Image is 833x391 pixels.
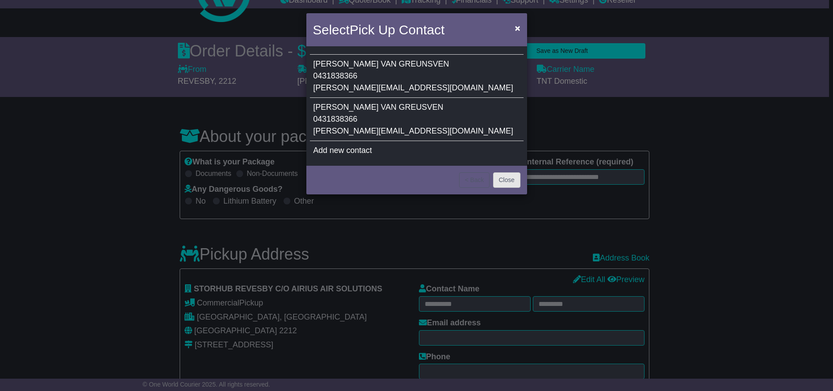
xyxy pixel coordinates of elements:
span: 0431838366 [313,71,358,80]
button: < Back [459,172,490,188]
span: Contact [399,22,445,37]
h4: Select [313,20,445,40]
span: VAN GREUSVEN [381,103,444,112]
span: × [515,23,520,33]
span: Pick Up [350,22,395,37]
button: Close [510,19,524,37]
span: 0431838366 [313,115,358,123]
span: VAN GREUNSVEN [381,60,449,68]
span: [PERSON_NAME][EMAIL_ADDRESS][DOMAIN_NAME] [313,83,513,92]
span: [PERSON_NAME][EMAIL_ADDRESS][DOMAIN_NAME] [313,127,513,135]
button: Close [493,172,520,188]
span: [PERSON_NAME] [313,60,379,68]
span: Add new contact [313,146,372,155]
span: [PERSON_NAME] [313,103,379,112]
